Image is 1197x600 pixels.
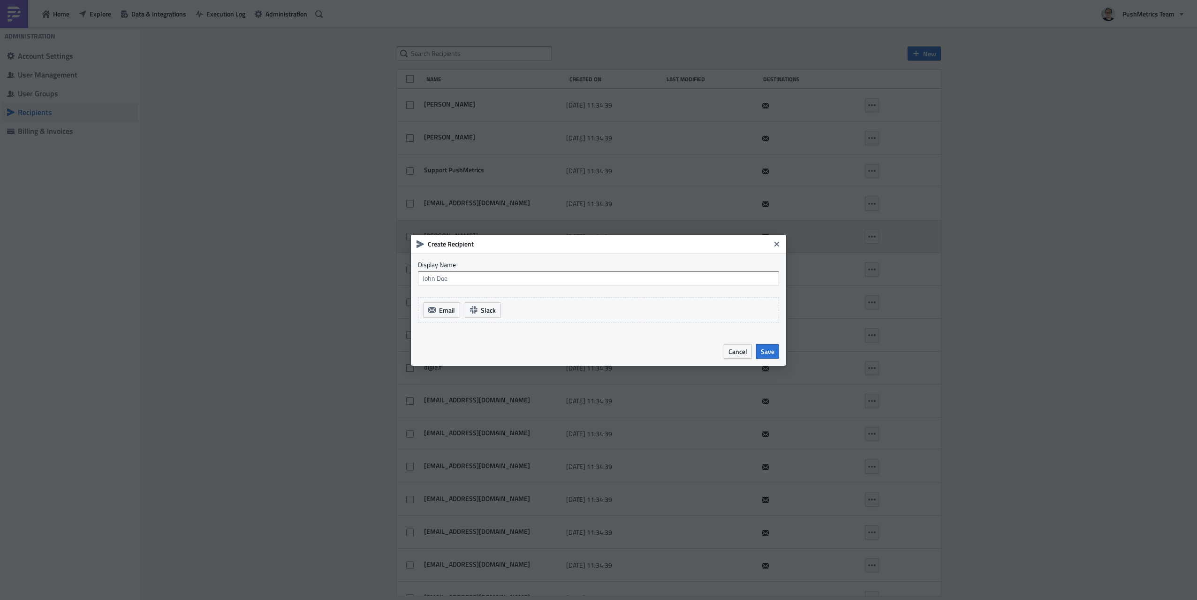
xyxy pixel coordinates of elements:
[418,271,779,285] input: John Doe
[728,346,747,356] span: Cancel
[756,344,779,359] button: Save
[428,240,770,248] h6: Create Recipient
[724,344,752,359] button: Cancel
[418,261,779,269] label: Display Name
[481,305,496,315] span: Slack
[439,305,455,315] span: Email
[423,302,460,318] button: Email
[761,346,774,356] span: Save
[770,237,784,251] button: Close
[465,302,501,318] button: Slack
